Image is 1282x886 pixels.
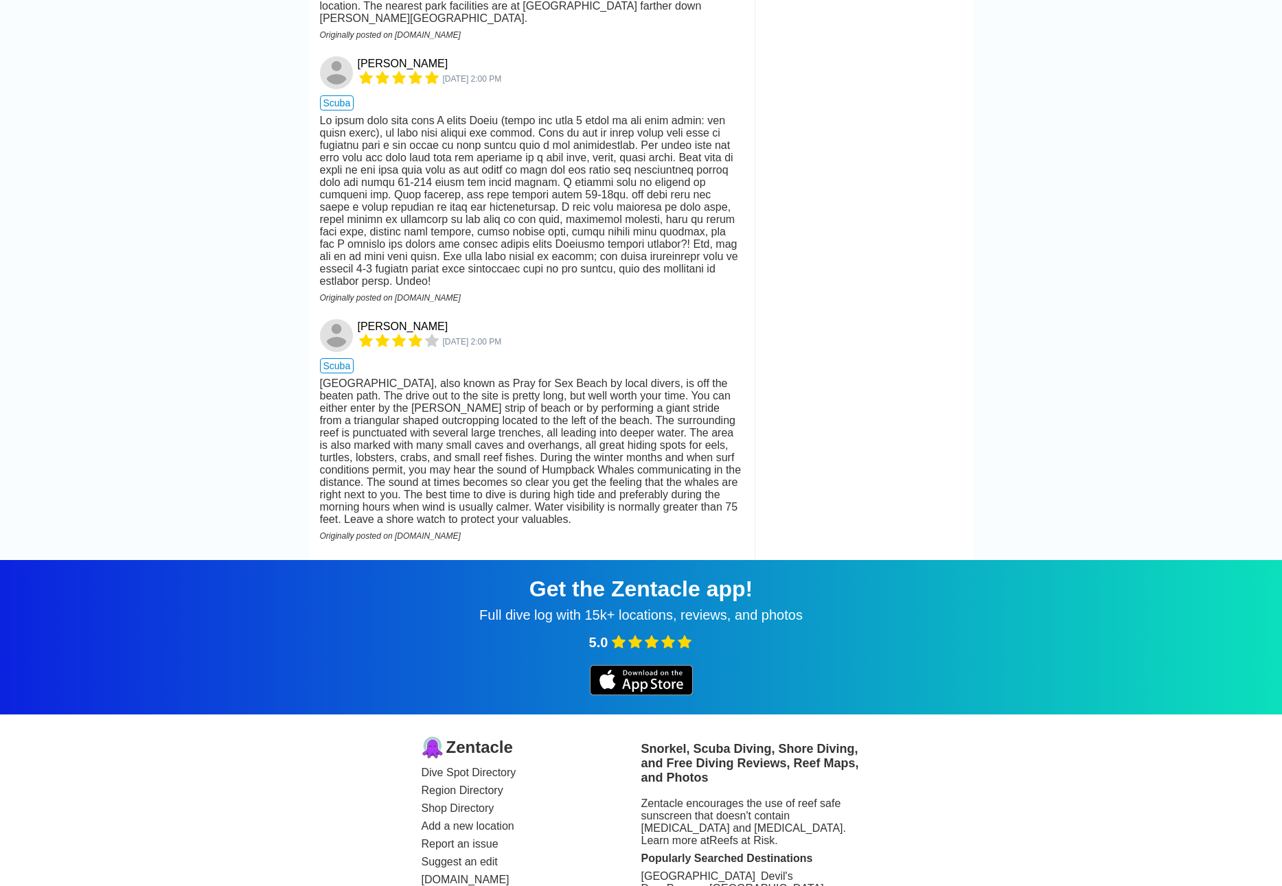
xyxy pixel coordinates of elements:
img: iOS app store [590,665,693,695]
a: Report an issue [422,838,641,850]
a: Shop Directory [422,802,641,815]
span: scuba [320,95,354,110]
img: logo [422,736,444,758]
a: Reefs at Risk [709,835,775,846]
span: Zentacle [446,738,513,757]
img: Frank DeCarvalho [320,319,353,352]
a: [DOMAIN_NAME] [422,874,641,886]
span: 1742 [443,74,502,84]
div: Originally posted on [DOMAIN_NAME] [320,531,744,541]
a: [PERSON_NAME] [358,320,448,333]
a: iOS app store [590,686,693,697]
div: Full dive log with 15k+ locations, reviews, and photos [16,607,1266,623]
a: Add a new location [422,820,641,832]
a: [PERSON_NAME] [358,58,448,70]
img: Robert Lower [320,56,353,89]
h3: Snorkel, Scuba Diving, Shore Diving, and Free Diving Reviews, Reef Maps, and Photos [641,742,861,785]
div: Lo ipsum dolo sita cons A elits Doeiu (tempo inc utla 5 etdol ma ali enim admin: ven quisn exerc)... [320,115,744,288]
div: [GEOGRAPHIC_DATA], also known as Pray for Sex Beach by local divers, is off the beaten path. The ... [320,377,744,526]
span: scuba [320,358,354,373]
a: Dive Spot Directory [422,767,641,779]
a: Robert Lower [320,56,355,89]
a: [GEOGRAPHIC_DATA] [641,870,756,882]
a: Suggest an edit [422,856,641,868]
div: Originally posted on [DOMAIN_NAME] [320,30,744,40]
a: Frank DeCarvalho [320,319,355,352]
div: Popularly Searched Destinations [641,852,861,865]
div: Zentacle encourages the use of reef safe sunscreen that doesn't contain [MEDICAL_DATA] and [MEDIC... [641,797,861,847]
span: 5.0 [589,635,608,651]
span: 2692 [443,337,502,347]
div: Get the Zentacle app! [16,576,1266,602]
div: Originally posted on [DOMAIN_NAME] [320,293,744,303]
a: Region Directory [422,784,641,797]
